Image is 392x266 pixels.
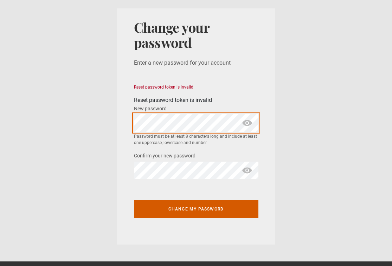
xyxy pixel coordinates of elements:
[134,105,167,113] label: New password
[134,200,258,218] button: Change my password
[242,114,253,132] span: show password
[134,84,258,90] div: Reset password token is invalid
[134,20,258,50] h1: Change your password
[242,162,253,179] span: show password
[134,133,258,146] small: Password must be at least 8 characters long and include at least one uppercase, lowercase and num...
[134,152,195,160] label: Confirm your new password
[134,59,258,67] p: Enter a new password for your account
[134,96,258,104] div: Reset password token is invalid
